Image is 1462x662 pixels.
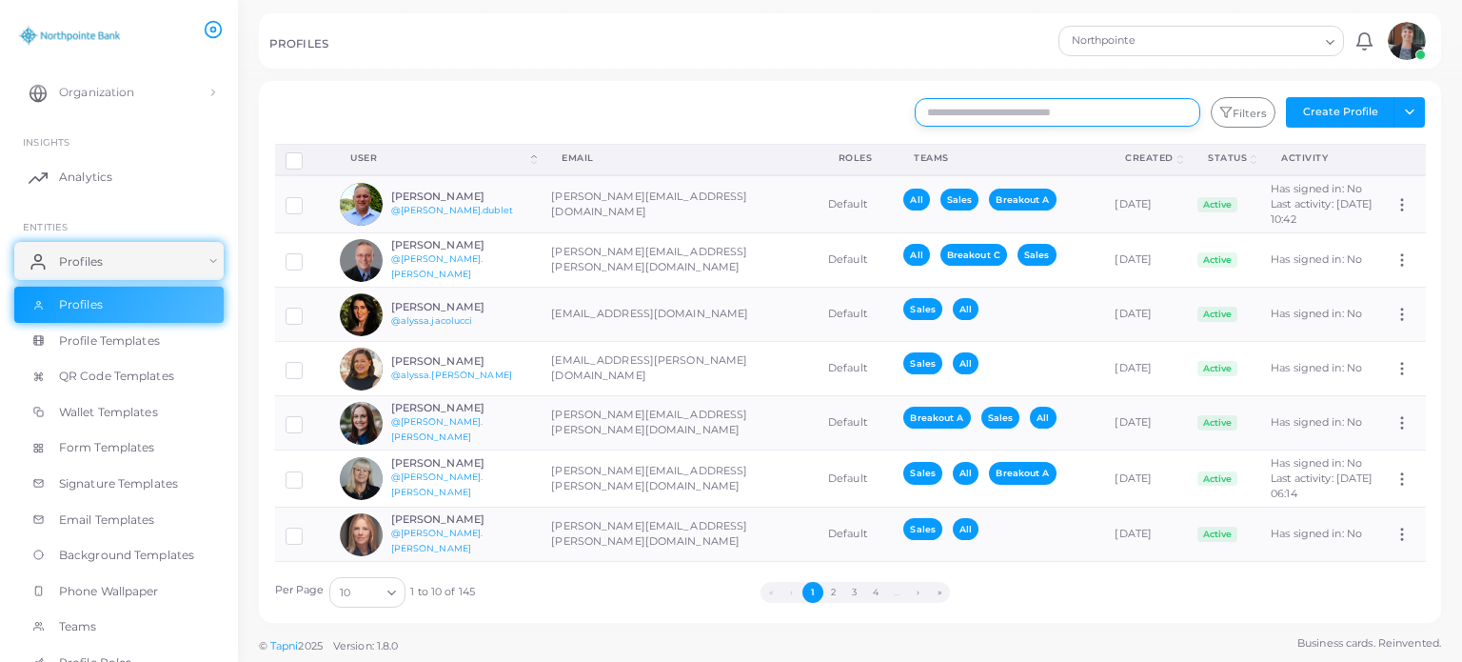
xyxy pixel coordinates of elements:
[1104,396,1187,451] td: [DATE]
[1286,97,1394,128] button: Create Profile
[269,37,328,50] h5: PROFILES
[391,301,531,313] h6: [PERSON_NAME]
[865,582,886,603] button: Go to page 4
[14,537,224,573] a: Background Templates
[1197,197,1237,212] span: Active
[1069,31,1207,50] span: Northpointe
[391,457,531,470] h6: [PERSON_NAME]
[340,402,383,445] img: avatar
[1197,307,1237,322] span: Active
[23,51,86,63] span: Enterprise
[1017,244,1057,266] span: Sales
[1104,451,1187,508] td: [DATE]
[340,183,383,226] img: avatar
[562,151,797,165] div: Email
[541,562,818,616] td: [PERSON_NAME][EMAIL_ADDRESS][PERSON_NAME][DOMAIN_NAME]
[270,639,299,652] a: Tapni
[1271,415,1362,429] span: Has signed in: No
[340,348,383,391] img: avatar
[903,407,970,429] span: Breakout A
[23,221,68,232] span: ENTITIES
[350,151,527,165] div: User
[14,287,224,323] a: Profiles
[59,618,97,635] span: Teams
[275,583,325,598] label: Per Page
[1104,175,1187,232] td: [DATE]
[1297,635,1441,652] span: Business cards. Reinvented.
[391,315,473,326] a: @alyssa.jacolucci
[1271,471,1373,500] span: Last activity: [DATE] 06:14
[14,394,224,431] a: Wallet Templates
[929,582,950,603] button: Go to last page
[1271,456,1362,470] span: Has signed in: No
[259,638,398,654] span: ©
[953,298,978,320] span: All
[1104,233,1187,288] td: [DATE]
[1104,562,1187,616] td: [DATE]
[14,573,224,610] a: Phone Wallpaper
[802,582,823,603] button: Go to page 1
[59,368,174,385] span: QR Code Templates
[818,233,894,288] td: Default
[391,253,484,279] a: @[PERSON_NAME].[PERSON_NAME]
[981,407,1020,429] span: Sales
[1058,26,1344,56] div: Search for option
[818,175,894,232] td: Default
[340,239,383,282] img: avatar
[14,242,224,280] a: Profiles
[352,582,380,603] input: Search for option
[1125,151,1174,165] div: Created
[298,638,322,654] span: 2025
[1197,361,1237,376] span: Active
[14,73,224,111] a: Organization
[940,244,1007,266] span: Breakout C
[17,18,123,53] img: logo
[1030,407,1056,429] span: All
[823,582,844,603] button: Go to page 2
[903,298,942,320] span: Sales
[14,358,224,394] a: QR Code Templates
[1271,307,1362,320] span: Has signed in: No
[1271,361,1362,374] span: Has signed in: No
[59,404,158,421] span: Wallet Templates
[1388,22,1426,60] img: avatar
[1211,97,1275,128] button: Filters
[1197,527,1237,542] span: Active
[953,352,978,374] span: All
[844,582,865,603] button: Go to page 3
[1271,197,1373,226] span: Last activity: [DATE] 10:42
[541,233,818,288] td: [PERSON_NAME][EMAIL_ADDRESS][PERSON_NAME][DOMAIN_NAME]
[1271,182,1362,195] span: Has signed in: No
[903,244,929,266] span: All
[940,189,979,211] span: Sales
[839,151,873,165] div: Roles
[1104,288,1187,342] td: [DATE]
[1383,144,1425,175] th: Action
[1197,252,1237,268] span: Active
[340,293,383,336] img: avatar
[989,189,1056,211] span: Breakout A
[391,355,531,368] h6: [PERSON_NAME]
[903,189,929,211] span: All
[391,205,513,215] a: @[PERSON_NAME].dublet
[391,528,484,553] a: @[PERSON_NAME].[PERSON_NAME]
[275,144,330,175] th: Row-selection
[340,583,350,603] span: 10
[340,513,383,556] img: avatar
[818,342,894,396] td: Default
[541,508,818,562] td: [PERSON_NAME][EMAIL_ADDRESS][PERSON_NAME][DOMAIN_NAME]
[541,175,818,232] td: [PERSON_NAME][EMAIL_ADDRESS][DOMAIN_NAME]
[391,239,531,251] h6: [PERSON_NAME]
[818,288,894,342] td: Default
[1104,508,1187,562] td: [DATE]
[391,191,531,203] h6: [PERSON_NAME]
[1209,30,1318,51] input: Search for option
[14,609,224,645] a: Teams
[953,518,978,540] span: All
[1197,471,1237,487] span: Active
[14,158,224,196] a: Analytics
[903,462,942,484] span: Sales
[818,562,894,616] td: Default
[59,439,155,456] span: Form Templates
